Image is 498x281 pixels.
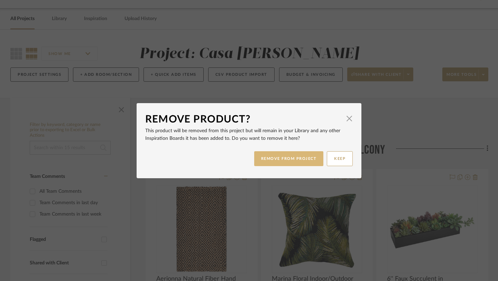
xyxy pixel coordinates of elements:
button: Close [342,112,356,126]
dialog-header: Remove Product? [145,112,353,127]
button: REMOVE FROM PROJECT [254,151,324,166]
button: KEEP [327,151,353,166]
p: This product will be removed from this project but will remain in your Library and any other Insp... [145,127,353,142]
div: Remove Product? [145,112,342,127]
